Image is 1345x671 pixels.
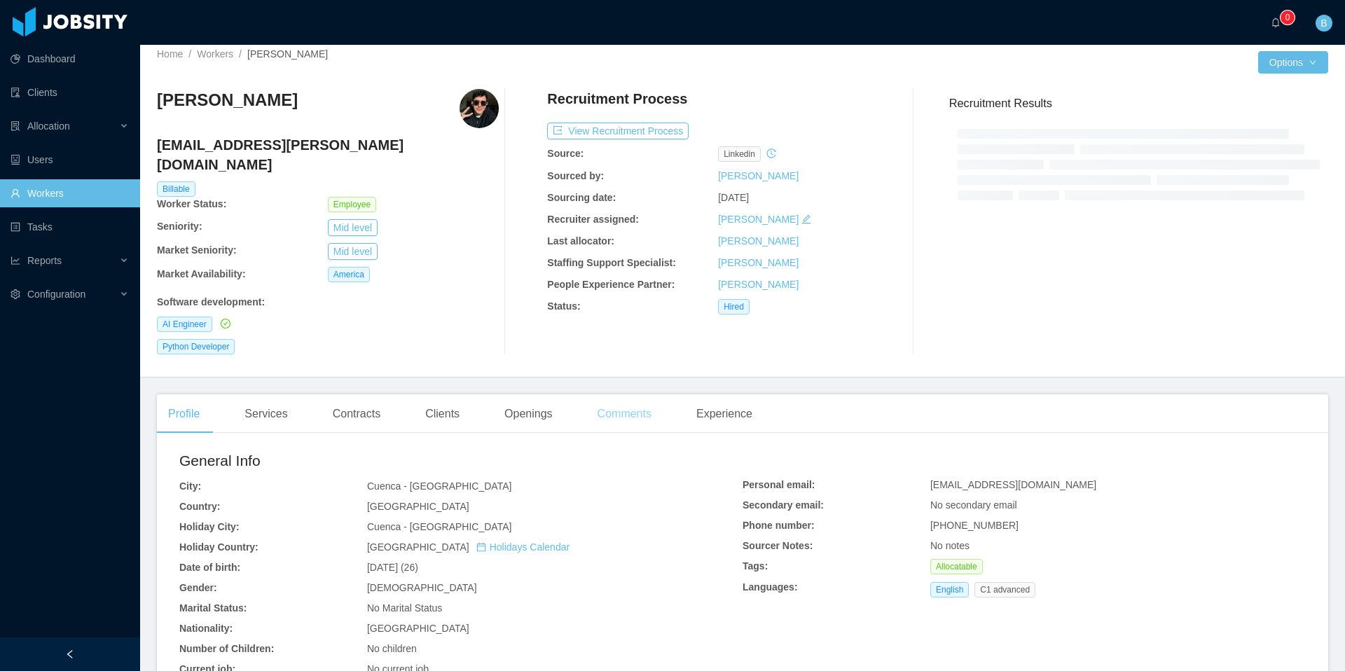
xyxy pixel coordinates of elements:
div: Profile [157,394,211,434]
b: People Experience Partner: [547,279,675,290]
button: icon: exportView Recruitment Process [547,123,689,139]
span: [EMAIL_ADDRESS][DOMAIN_NAME] [930,479,1096,490]
span: [DATE] (26) [367,562,418,573]
b: City: [179,480,201,492]
a: icon: pie-chartDashboard [11,45,129,73]
b: Holiday City: [179,521,240,532]
i: icon: solution [11,121,20,131]
span: Billable [157,181,195,197]
b: Nationality: [179,623,233,634]
div: Openings [493,394,564,434]
b: Phone number: [743,520,815,531]
img: 7077f40f-cc67-4bac-82db-6f86b8541bf2_68824eef92a67-400w.png [460,89,499,128]
i: icon: edit [801,214,811,224]
i: icon: line-chart [11,256,20,265]
b: Country: [179,501,220,512]
span: [PHONE_NUMBER] [930,520,1019,531]
a: [PERSON_NAME] [718,170,799,181]
a: icon: calendarHolidays Calendar [476,541,570,553]
b: Last allocator: [547,235,614,247]
b: Worker Status: [157,198,226,209]
div: Experience [685,394,764,434]
button: Mid level [328,243,378,260]
span: [GEOGRAPHIC_DATA] [367,623,469,634]
div: Clients [414,394,471,434]
a: [PERSON_NAME] [718,279,799,290]
span: Hired [718,299,750,314]
span: No secondary email [930,499,1017,511]
a: icon: profileTasks [11,213,129,241]
span: Cuenca - [GEOGRAPHIC_DATA] [367,521,511,532]
b: Software development : [157,296,265,307]
span: [DATE] [718,192,749,203]
span: Python Developer [157,339,235,354]
a: [PERSON_NAME] [718,235,799,247]
b: Marital Status: [179,602,247,614]
h2: General Info [179,450,743,472]
i: icon: calendar [476,542,486,552]
div: Comments [586,394,663,434]
i: icon: history [766,148,776,158]
span: [GEOGRAPHIC_DATA] [367,541,570,553]
span: Allocatable [930,559,983,574]
span: No Marital Status [367,602,442,614]
b: Seniority: [157,221,202,232]
b: Personal email: [743,479,815,490]
b: Sourcer Notes: [743,540,813,551]
b: Tags: [743,560,768,572]
b: Holiday Country: [179,541,258,553]
b: Staffing Support Specialist: [547,257,676,268]
span: Reports [27,255,62,266]
span: English [930,582,969,597]
span: AI Engineer [157,317,212,332]
h3: [PERSON_NAME] [157,89,298,111]
sup: 0 [1281,11,1295,25]
span: [DEMOGRAPHIC_DATA] [367,582,477,593]
a: icon: userWorkers [11,179,129,207]
b: Source: [547,148,584,159]
b: Languages: [743,581,798,593]
i: icon: setting [11,289,20,299]
a: icon: auditClients [11,78,129,106]
b: Sourcing date: [547,192,616,203]
a: Home [157,48,183,60]
b: Market Seniority: [157,244,237,256]
span: Cuenca - [GEOGRAPHIC_DATA] [367,480,511,492]
b: Status: [547,300,580,312]
a: icon: exportView Recruitment Process [547,125,689,137]
span: / [188,48,191,60]
span: linkedin [718,146,761,162]
span: [GEOGRAPHIC_DATA] [367,501,469,512]
span: No children [367,643,417,654]
span: America [328,267,370,282]
a: icon: check-circle [218,318,230,329]
span: Allocation [27,120,70,132]
span: C1 advanced [974,582,1035,597]
b: Gender: [179,582,217,593]
b: Market Availability: [157,268,246,279]
div: Contracts [322,394,392,434]
a: [PERSON_NAME] [718,257,799,268]
b: Date of birth: [179,562,240,573]
span: Employee [328,197,376,212]
button: Optionsicon: down [1258,51,1328,74]
span: [PERSON_NAME] [247,48,328,60]
i: icon: bell [1271,18,1281,27]
h4: Recruitment Process [547,89,687,109]
div: Services [233,394,298,434]
b: Number of Children: [179,643,274,654]
a: [PERSON_NAME] [718,214,799,225]
span: B [1320,15,1327,32]
a: Workers [197,48,233,60]
a: icon: robotUsers [11,146,129,174]
button: Mid level [328,219,378,236]
b: Secondary email: [743,499,824,511]
i: icon: check-circle [221,319,230,328]
h4: [EMAIL_ADDRESS][PERSON_NAME][DOMAIN_NAME] [157,135,499,174]
span: Configuration [27,289,85,300]
span: / [239,48,242,60]
b: Recruiter assigned: [547,214,639,225]
b: Sourced by: [547,170,604,181]
h3: Recruitment Results [949,95,1328,112]
span: No notes [930,540,970,551]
